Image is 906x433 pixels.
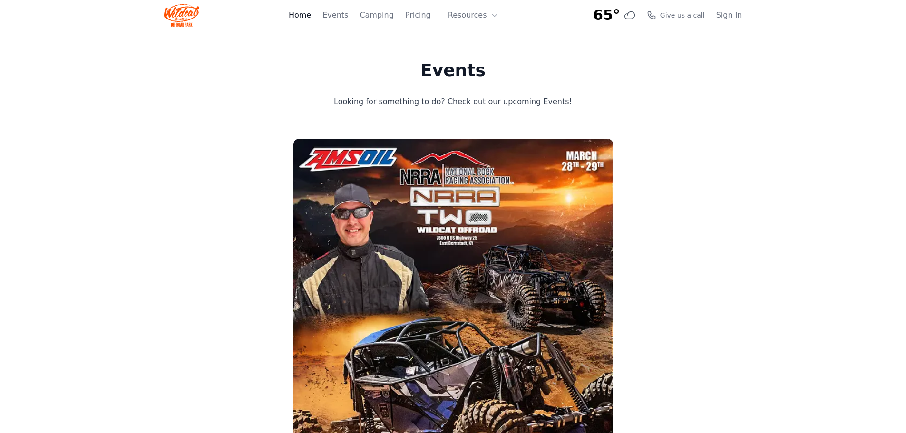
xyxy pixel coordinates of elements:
[593,7,620,24] span: 65°
[164,4,200,27] img: Wildcat Logo
[360,10,393,21] a: Camping
[405,10,431,21] a: Pricing
[289,10,311,21] a: Home
[660,10,705,20] span: Give us a call
[647,10,705,20] a: Give us a call
[442,6,504,25] button: Resources
[296,61,611,80] h1: Events
[322,10,348,21] a: Events
[716,10,742,21] a: Sign In
[296,95,611,108] p: Looking for something to do? Check out our upcoming Events!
